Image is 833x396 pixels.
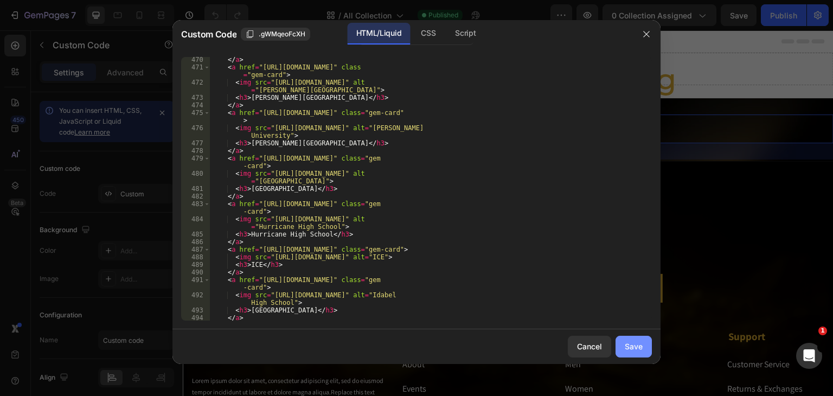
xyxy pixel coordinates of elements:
div: Custom Code [14,69,60,79]
div: Script [446,23,484,44]
a: Events [220,351,244,367]
iframe: Intercom live chat [796,343,822,369]
button: .gWMqeoFcXH [241,28,310,41]
div: 474 [181,101,210,109]
div: 478 [181,147,210,155]
strong: Support [546,299,583,312]
div: 477 [181,139,210,147]
strong: Product [383,299,420,312]
a: Women [382,351,411,367]
div: 470 [181,56,210,63]
div: 475 [181,109,210,124]
a: Men [382,327,398,342]
div: 487 [181,246,210,253]
p: Sign up for exclusive content, special prizes, and latest update [9,209,642,225]
strong: Quick link [221,299,266,312]
div: Cancel [577,341,602,352]
div: 485 [181,231,210,238]
button: Subscribe [403,244,480,272]
div: 488 [181,253,210,261]
span: .gWMqeoFcXH [259,29,305,39]
div: Subscribe [424,250,459,266]
div: 479 [181,155,210,170]
div: Save [625,341,643,352]
div: 486 [181,238,210,246]
a: About [220,327,242,342]
div: 492 [181,291,210,306]
h2: Choose Your Sport Ring [9,30,642,69]
div: 472 [181,79,210,94]
span: Custom Code [181,28,236,41]
div: 491 [181,276,210,291]
div: 489 [181,261,210,269]
p: Lorem ipsum dolor sit amet, consectetur adipiscing elit, sed do eiusmod tempor incididunt ut labo... [9,344,203,380]
a: Customer Service [545,327,607,342]
div: 493 [181,306,210,314]
div: 484 [181,215,210,231]
div: 473 [181,94,210,101]
img: gempages_494420152121558133-c41cac23-ced9-4b59-a871-b126b0aad388.png [8,305,106,332]
div: HTML/Liquid [348,23,410,44]
div: 483 [181,200,210,215]
div: CSS [412,23,444,44]
div: 482 [181,193,210,200]
h2: Subscribe [DATE] [8,174,643,200]
a: Returns & Exchanges [545,351,620,367]
div: 480 [181,170,210,185]
span: 1 [818,327,827,335]
input: Enter your email [171,244,403,272]
button: Save [616,336,652,357]
div: 494 [181,314,210,322]
div: 481 [181,185,210,193]
div: 490 [181,269,210,276]
button: Cancel [568,336,611,357]
div: 471 [181,63,210,79]
div: 476 [181,124,210,139]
